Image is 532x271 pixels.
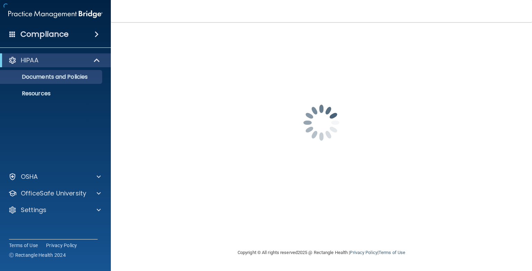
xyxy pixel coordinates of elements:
a: HIPAA [8,56,100,64]
p: OSHA [21,173,38,181]
h4: Compliance [20,29,69,39]
img: PMB logo [8,7,103,21]
p: Settings [21,206,46,214]
p: Documents and Policies [5,73,99,80]
div: Copyright © All rights reserved 2025 @ Rectangle Health | | [195,242,448,264]
iframe: Drift Widget Chat Controller [413,222,524,250]
span: Ⓒ Rectangle Health 2024 [9,252,66,259]
p: HIPAA [21,56,38,64]
a: Settings [8,206,101,214]
a: Terms of Use [9,242,38,249]
img: spinner.e123f6fc.gif [287,88,356,157]
a: OfficeSafe University [8,189,101,198]
a: OSHA [8,173,101,181]
p: Resources [5,90,99,97]
p: OfficeSafe University [21,189,86,198]
a: Terms of Use [379,250,405,255]
a: Privacy Policy [46,242,77,249]
a: Privacy Policy [350,250,377,255]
